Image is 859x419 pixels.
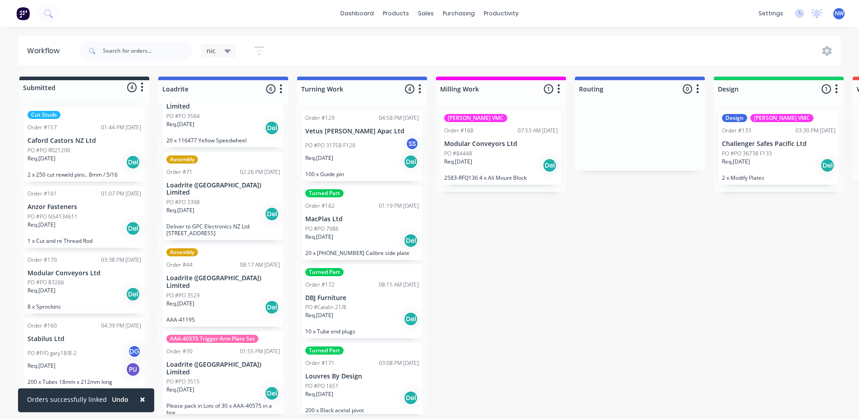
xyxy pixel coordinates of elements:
p: Caford Castors NZ Ltd [28,137,141,145]
span: nic [207,46,216,55]
div: AssemblyOrder #7102:26 PM [DATE]Loadrite ([GEOGRAPHIC_DATA]) LimitedPO #PO 3398Req.[DATE]DelDeliv... [163,152,284,241]
p: 2 x 250 cut reweld pins.. 8mm / 5/16 [28,171,141,178]
p: Req. [DATE] [722,158,750,166]
p: 8 x Sprockets [28,303,141,310]
div: Cut StudsOrder #15701:44 PM [DATE]Caford Castors NZ LtdPO #PO R021200Req.[DATE]Del2 x 250 cut rew... [24,107,145,182]
div: Assembly [166,248,198,256]
div: [PERSON_NAME] VMCOrder #16807:53 AM [DATE]Modular Conveyors LtdPO #84448Req.[DATE]Del2583-RFQ136 ... [441,110,561,185]
div: Order #12904:58 PM [DATE]Vetus [PERSON_NAME] Apac LtdPO #PO 31758 F129SSReq.[DATE]Del100 x Guide pin [302,110,423,181]
div: [PERSON_NAME] VMC [750,114,813,122]
div: purchasing [438,7,479,20]
div: Turned Part [305,346,344,355]
p: Challenger Safes Pacific Ltd [722,140,836,148]
div: 08:17 AM [DATE] [240,261,280,269]
div: 01:19 PM [DATE] [379,202,419,210]
div: Order #160 [28,322,57,330]
div: Orders successfully linked [27,395,107,404]
div: productivity [479,7,523,20]
div: Del [404,155,418,169]
p: Please pack in Lots of 30 x AAA-40575 in a box [166,402,280,416]
p: Req. [DATE] [166,300,194,308]
p: PO #PO 3515 [166,378,200,386]
div: Order #129 [305,114,335,122]
div: Assembly [166,155,198,164]
p: 200 x Tubes 18mm x 212mm long [28,378,141,385]
div: Del [265,300,279,314]
div: 04:58 PM [DATE] [379,114,419,122]
p: Req. [DATE] [28,221,55,229]
p: PO #PO 3529 [166,291,200,300]
p: 200 x Black acetal pivot [305,407,419,414]
div: 03:08 PM [DATE] [379,359,419,367]
div: 01:07 PM [DATE] [101,190,141,198]
div: Order #168 [444,127,473,135]
div: Order #16004:39 PM [DATE]Stabilus LtdPO #P/O gary18/8-2DGReq.[DATE]PU200 x Tubes 18mm x 212mm long [24,318,145,389]
p: PO #PO R021200 [28,146,70,155]
div: Order #170 [28,256,57,264]
div: Del [126,155,140,169]
div: 07:53 AM [DATE] [518,127,558,135]
p: 20 x 116477 Yellow Speedwheel [166,137,280,144]
p: Req. [DATE] [28,362,55,370]
div: Turned PartOrder #16201:19 PM [DATE]MacPlas LtdPO #PO 7986Req.[DATE]Del20 x [PHONE_NUMBER] Calibr... [302,186,423,260]
span: NW [835,9,844,18]
p: 2 x Modify Plates [722,174,836,181]
div: Order #30 [166,347,193,355]
div: Order #172 [305,281,335,289]
div: Order #17003:38 PM [DATE]Modular Conveyors LtdPO #PO 83266Req.[DATE]Del8 x Sprockets [24,252,145,314]
div: 08:15 AM [DATE] [379,281,419,289]
div: 01:44 PM [DATE] [101,123,141,132]
p: PO #PO 3398 [166,198,200,206]
p: Req. [DATE] [166,386,194,394]
p: Loadrite ([GEOGRAPHIC_DATA]) Limited [166,361,280,376]
p: PO #PO NS4134611 [28,213,78,221]
p: Modular Conveyors Ltd [28,269,141,277]
div: Del [542,158,557,173]
p: Loadrite ([GEOGRAPHIC_DATA]) Limited [166,274,280,290]
div: Turned PartOrder #17103:08 PM [DATE]Louvres By DesignPO #PO 1651Req.[DATE]Del200 x Black acetal p... [302,343,423,417]
p: 100 x Guide pin [305,171,419,178]
p: Stabilus Ltd [28,335,141,343]
p: Loadrite ([GEOGRAPHIC_DATA]) Limited [166,95,280,110]
div: DG [128,345,141,358]
p: PO #PO 7986 [305,225,339,233]
div: 03:38 PM [DATE] [101,256,141,264]
div: 03:30 PM [DATE] [795,127,836,135]
div: Order #161 [28,190,57,198]
p: Req. [DATE] [305,390,333,398]
p: Req. [DATE] [28,155,55,163]
div: Del [404,391,418,405]
div: Design [722,114,747,122]
p: PO #PO 3564 [166,112,200,120]
p: Req. [DATE] [305,233,333,241]
div: Order #157 [28,123,57,132]
p: PO #P/O gary18/8-2 [28,349,77,357]
p: Req. [DATE] [444,158,472,166]
p: Req. [DATE] [305,311,333,319]
div: Del [404,233,418,248]
div: settings [754,7,788,20]
div: 01:55 PM [DATE] [240,347,280,355]
div: Order #16101:07 PM [DATE]Anzor FastenersPO #PO NS4134611Req.[DATE]Del1 x Cut and re Thread Rod [24,186,145,248]
p: Loadrite ([GEOGRAPHIC_DATA]) Limited [166,182,280,197]
div: Turned PartOrder #17208:15 AM [DATE]DBJ FurniturePO #Catalin 21/8Req.[DATE]Del10 x Tube end plugs [302,264,423,339]
p: Anzor Fasteners [28,203,141,211]
div: PU [126,362,140,377]
div: Loadrite ([GEOGRAPHIC_DATA]) LimitedPO #PO 3564Req.[DATE]Del20 x 116477 Yellow Speedwheel [163,65,284,147]
div: products [378,7,413,20]
div: Del [265,386,279,401]
div: Order #71 [166,168,193,176]
img: Factory [16,7,30,20]
a: dashboard [336,7,378,20]
p: Req. [DATE] [28,287,55,295]
p: Req. [DATE] [166,120,194,128]
p: PO #PO 31758 F129 [305,141,355,150]
div: 04:39 PM [DATE] [101,322,141,330]
p: 2583-RFQ136 4 x Ali Mount Block [444,174,558,181]
div: Del [404,312,418,326]
div: [PERSON_NAME] VMC [444,114,507,122]
div: Del [265,121,279,135]
p: Louvres By Design [305,373,419,380]
div: Design[PERSON_NAME] VMCOrder #13303:30 PM [DATE]Challenger Safes Pacific LtdPO #PO 36738 F133Req.... [718,110,839,185]
p: Vetus [PERSON_NAME] Apac Ltd [305,128,419,135]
